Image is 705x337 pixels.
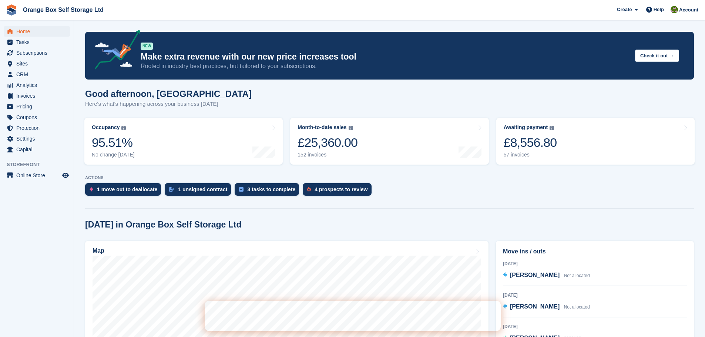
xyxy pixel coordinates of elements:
div: Month-to-date sales [298,124,346,131]
span: Protection [16,123,61,133]
div: 1 move out to deallocate [97,186,157,192]
div: [DATE] [503,292,687,299]
iframe: Intercom live chat banner [205,301,501,331]
img: icon-info-grey-7440780725fd019a000dd9b08b2336e03edf1995a4989e88bcd33f0948082b44.svg [121,126,126,130]
p: Here's what's happening across your business [DATE] [85,100,252,108]
span: Create [617,6,632,13]
a: 4 prospects to review [303,183,375,199]
div: NEW [141,43,153,50]
span: Not allocated [564,304,590,310]
img: stora-icon-8386f47178a22dfd0bd8f6a31ec36ba5ce8667c1dd55bd0f319d3a0aa187defe.svg [6,4,17,16]
div: 3 tasks to complete [247,186,295,192]
img: move_outs_to_deallocate_icon-f764333ba52eb49d3ac5e1228854f67142a1ed5810a6f6cc68b1a99e826820c5.svg [90,187,93,192]
span: Not allocated [564,273,590,278]
span: Coupons [16,112,61,122]
div: 1 unsigned contract [178,186,227,192]
div: 152 invoices [298,152,357,158]
div: £25,360.00 [298,135,357,150]
a: menu [4,144,70,155]
img: prospect-51fa495bee0391a8d652442698ab0144808aea92771e9ea1ae160a38d050c398.svg [307,187,311,192]
span: Capital [16,144,61,155]
a: menu [4,26,70,37]
h1: Good afternoon, [GEOGRAPHIC_DATA] [85,89,252,99]
span: Analytics [16,80,61,90]
a: Awaiting payment £8,556.80 57 invoices [496,118,695,165]
button: Check it out → [635,50,679,62]
span: Pricing [16,101,61,112]
a: menu [4,48,70,58]
span: Storefront [7,161,74,168]
img: task-75834270c22a3079a89374b754ae025e5fb1db73e45f91037f5363f120a921f8.svg [239,187,244,192]
a: menu [4,112,70,122]
a: menu [4,101,70,112]
a: 1 unsigned contract [165,183,235,199]
a: menu [4,69,70,80]
a: 3 tasks to complete [235,183,303,199]
a: 1 move out to deallocate [85,183,165,199]
img: price-adjustments-announcement-icon-8257ccfd72463d97f412b2fc003d46551f7dbcb40ab6d574587a9cd5c0d94... [88,30,140,72]
a: [PERSON_NAME] Not allocated [503,271,590,280]
a: Preview store [61,171,70,180]
span: Settings [16,134,61,144]
img: icon-info-grey-7440780725fd019a000dd9b08b2336e03edf1995a4989e88bcd33f0948082b44.svg [349,126,353,130]
span: Help [654,6,664,13]
p: ACTIONS [85,175,694,180]
span: Home [16,26,61,37]
span: [PERSON_NAME] [510,272,560,278]
span: Tasks [16,37,61,47]
div: [DATE] [503,260,687,267]
span: [PERSON_NAME] [510,303,560,310]
img: icon-info-grey-7440780725fd019a000dd9b08b2336e03edf1995a4989e88bcd33f0948082b44.svg [550,126,554,130]
span: Account [679,6,698,14]
p: Make extra revenue with our new price increases tool [141,51,629,62]
div: Awaiting payment [504,124,548,131]
div: [DATE] [503,323,687,330]
div: £8,556.80 [504,135,557,150]
h2: Map [93,247,104,254]
a: menu [4,170,70,181]
span: CRM [16,69,61,80]
span: Online Store [16,170,61,181]
a: Orange Box Self Storage Ltd [20,4,107,16]
a: menu [4,134,70,144]
h2: Move ins / outs [503,247,687,256]
div: 4 prospects to review [315,186,367,192]
span: Subscriptions [16,48,61,58]
a: Month-to-date sales £25,360.00 152 invoices [290,118,489,165]
div: 57 invoices [504,152,557,158]
a: menu [4,123,70,133]
p: Rooted in industry best practices, but tailored to your subscriptions. [141,62,629,70]
div: No change [DATE] [92,152,135,158]
span: Sites [16,58,61,69]
img: Pippa White [671,6,678,13]
a: menu [4,80,70,90]
a: menu [4,37,70,47]
div: Occupancy [92,124,120,131]
img: contract_signature_icon-13c848040528278c33f63329250d36e43548de30e8caae1d1a13099fd9432cc5.svg [169,187,174,192]
h2: [DATE] in Orange Box Self Storage Ltd [85,220,242,230]
span: Invoices [16,91,61,101]
div: 95.51% [92,135,135,150]
a: menu [4,58,70,69]
a: menu [4,91,70,101]
a: [PERSON_NAME] Not allocated [503,302,590,312]
a: Occupancy 95.51% No change [DATE] [84,118,283,165]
